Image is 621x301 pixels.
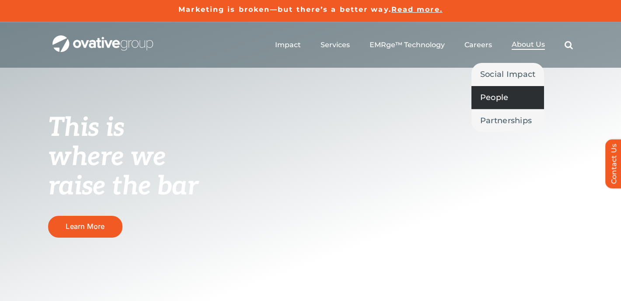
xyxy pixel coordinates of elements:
span: About Us [512,40,545,49]
span: where we raise the bar [48,142,198,202]
a: Search [565,41,573,49]
a: Marketing is broken—but there’s a better way. [178,5,391,14]
a: EMRge™ Technology [370,41,445,49]
nav: Menu [275,31,573,59]
a: Learn More [48,216,122,237]
a: Impact [275,41,301,49]
a: Social Impact [471,63,544,86]
span: People [480,91,509,104]
a: People [471,86,544,109]
a: Services [321,41,350,49]
a: Careers [464,41,492,49]
a: Read more. [391,5,443,14]
a: Partnerships [471,109,544,132]
a: OG_Full_horizontal_WHT [52,35,153,43]
span: Learn More [66,222,105,231]
span: This is [48,112,124,144]
a: About Us [512,40,545,50]
span: Partnerships [480,114,532,127]
span: Social Impact [480,68,536,80]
